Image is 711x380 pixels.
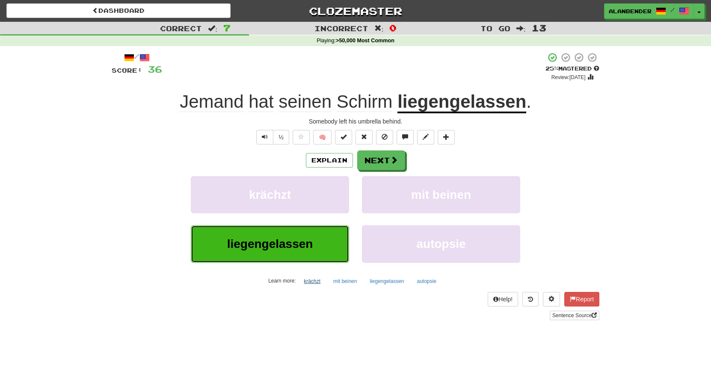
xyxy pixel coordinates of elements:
[268,278,296,284] small: Learn more:
[191,176,349,213] button: krächzt
[545,65,599,73] div: Mastered
[255,130,289,144] div: Text-to-speech controls
[208,25,217,32] span: :
[376,130,393,144] button: Ignore sentence (alt+i)
[550,311,599,320] a: Sentence Source
[299,275,325,288] button: krächzt
[293,130,310,144] button: Favorite sentence (alt+f)
[256,130,273,144] button: Play sentence audio (ctl+space)
[278,91,332,112] span: seinen
[516,25,526,32] span: :
[273,130,289,144] button: ½
[438,130,455,144] button: Add to collection (alt+a)
[337,91,393,112] span: Schirm
[545,65,558,72] span: 25 %
[411,188,471,201] span: mit beinen
[412,275,441,288] button: autopsie
[374,25,384,32] span: :
[227,237,313,250] span: liegengelassen
[532,23,546,33] span: 13
[243,3,468,18] a: Clozemaster
[488,292,518,306] button: Help!
[335,130,352,144] button: Set this sentence to 100% Mastered (alt+m)
[112,52,162,63] div: /
[249,91,273,112] span: hat
[306,153,353,168] button: Explain
[329,275,361,288] button: mit beinen
[249,188,291,201] span: krächzt
[357,150,405,170] button: Next
[551,74,586,80] small: Review: [DATE]
[604,3,694,19] a: AlanBender /
[313,130,332,144] button: 🧠
[6,3,231,18] a: Dashboard
[191,225,349,262] button: liegengelassen
[148,64,162,74] span: 36
[314,24,368,32] span: Incorrect
[522,292,539,306] button: Round history (alt+y)
[416,237,465,250] span: autopsie
[480,24,510,32] span: To go
[180,91,243,112] span: Jemand
[417,130,434,144] button: Edit sentence (alt+d)
[355,130,373,144] button: Reset to 0% Mastered (alt+r)
[670,7,675,13] span: /
[397,130,414,144] button: Discuss sentence (alt+u)
[160,24,202,32] span: Correct
[564,292,599,306] button: Report
[362,176,520,213] button: mit beinen
[362,225,520,262] button: autopsie
[526,91,531,112] span: .
[397,91,526,113] u: liegengelassen
[389,23,397,33] span: 0
[365,275,409,288] button: liegengelassen
[112,117,599,126] div: Somebody left his umbrella behind.
[336,38,394,44] strong: >50,000 Most Common
[223,23,231,33] span: 7
[112,67,142,74] span: Score:
[609,7,652,15] span: AlanBender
